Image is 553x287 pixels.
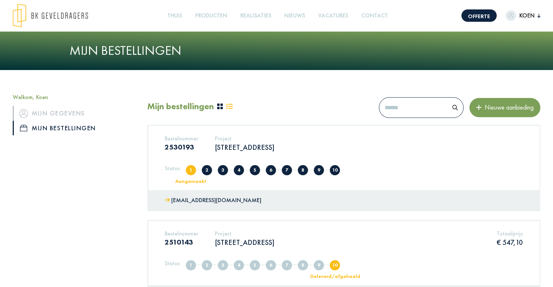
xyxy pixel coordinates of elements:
[189,262,192,268] font: 1
[13,93,48,101] font: Welkom, Koen
[315,8,351,24] a: Vacatures
[32,109,85,117] font: Mijn gegevens
[215,143,275,152] font: [STREET_ADDRESS]
[519,12,534,19] font: Koen
[237,167,240,173] font: 4
[269,262,272,268] font: 6
[237,8,274,24] a: Realisaties
[202,260,212,270] span: Volledig
[218,260,228,270] span: Offerte verzonden
[318,12,348,19] font: Vacatures
[165,237,193,247] font: 2510143
[202,165,212,175] span: Volledig
[250,260,260,270] span: Offerte afgekeurd
[301,167,304,173] font: 8
[358,8,391,24] a: Contact
[20,125,27,131] img: icon
[164,8,185,24] a: Thuis
[281,8,308,24] a: Nieuws
[19,109,28,118] img: icon
[284,12,305,19] font: Nieuws
[32,124,96,132] font: Mijn bestellingen
[165,259,181,267] font: Status:
[253,167,256,173] font: 5
[186,165,196,175] span: Aangemaakt
[269,167,272,173] font: 6
[361,12,388,19] font: Contact
[314,260,324,270] span: Klaar voor levering/afhaling
[69,42,181,59] font: Mijn bestellingen
[332,262,338,268] font: 10
[186,260,196,270] span: Aangemaakt
[234,165,244,175] span: Offerte in overleg
[167,12,182,19] font: Thuis
[165,164,181,172] font: Status:
[165,142,194,152] font: 2530193
[250,165,260,175] span: Offerte afgekeurd
[215,135,232,142] font: Project
[330,260,340,270] span: Geleverd/afgehaald
[237,262,240,268] font: 4
[215,238,275,247] font: [STREET_ADDRESS]
[221,262,224,268] font: 3
[189,167,192,173] font: 1
[469,98,540,117] button: Nieuwe aanbieding
[147,101,214,112] font: Mijn bestellingen
[317,262,320,268] font: 9
[240,12,271,19] font: Realisaties
[497,238,523,247] font: € 547,10
[171,196,261,204] font: [EMAIL_ADDRESS][DOMAIN_NAME]
[215,230,232,237] font: Project
[282,165,292,175] span: In productie
[253,262,256,268] font: 5
[468,12,490,20] font: Offerte
[13,4,88,28] img: logo
[301,262,304,268] font: 8
[298,260,308,270] span: In nabehandeling
[317,167,320,173] font: 9
[195,12,227,19] font: Producten
[13,121,136,135] a: iconMijn bestellingen
[285,167,288,173] font: 7
[266,165,276,175] span: Offerte goedgekeurd
[452,105,458,110] img: search.svg
[221,167,224,173] font: 3
[234,260,244,270] span: Offerte in overleg
[266,260,276,270] span: Offerte goedgekeurd
[218,165,228,175] span: Offerte verzonden
[330,165,340,175] span: Geleverd/afgehaald
[205,167,208,173] font: 2
[314,165,324,175] span: Klaar voor levering/afhaling
[165,195,261,206] a: [EMAIL_ADDRESS][DOMAIN_NAME]
[485,103,534,111] font: Nieuwe aanbieding
[13,106,136,120] a: iconMijn gegevens
[282,260,292,270] span: In productie
[310,273,360,279] font: Geleverd/afgehaald
[285,262,288,268] font: 7
[165,230,198,237] font: Bestelnummer
[332,167,338,173] font: 10
[505,10,516,21] img: dummypic.png
[175,178,207,184] font: Aangemaakt
[497,230,523,237] font: Totaalprijs
[505,10,540,21] button: Koen
[205,262,208,268] font: 2
[298,165,308,175] span: In nabehandeling
[165,135,198,142] font: Bestelnummer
